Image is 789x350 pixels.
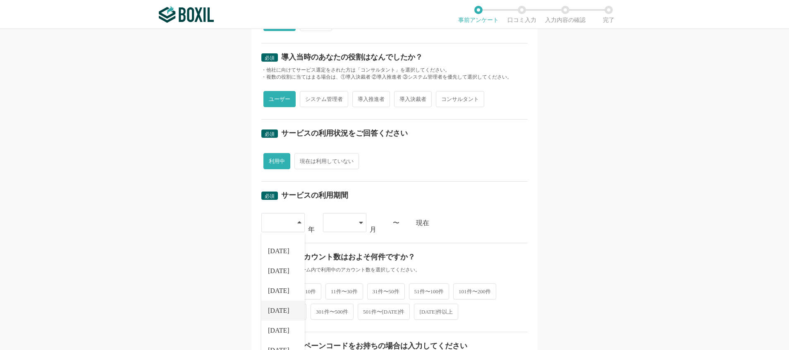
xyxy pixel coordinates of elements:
[281,129,408,137] div: サービスの利用状況をご回答ください
[394,91,432,107] span: 導入決裁者
[409,283,449,300] span: 51件〜100件
[261,266,528,273] div: ・社内もしくはチーム内で利用中のアカウント数を選択してください。
[268,268,289,274] span: [DATE]
[453,283,496,300] span: 101件〜200件
[358,304,410,320] span: 501件〜[DATE]件
[294,153,359,169] span: 現在は利用していない
[281,342,467,350] div: キャンペーンコードをお持ちの場合は入力してください
[159,6,214,23] img: ボクシルSaaS_ロゴ
[268,288,289,294] span: [DATE]
[325,283,363,300] span: 11件〜30件
[263,91,296,107] span: ユーザー
[436,91,484,107] span: コンサルタント
[268,248,289,254] span: [DATE]
[414,304,458,320] span: [DATE]件以上
[308,226,315,233] div: 年
[500,6,543,23] li: 口コミ入力
[416,220,528,226] div: 現在
[457,6,500,23] li: 事前アンケート
[393,220,399,226] div: 〜
[261,74,528,81] div: ・複数の役割に当てはまる場合は、①導入決裁者 ②導入推進者 ③システム管理者を優先して選択してください。
[587,6,630,23] li: 完了
[543,6,587,23] li: 入力内容の確認
[300,91,348,107] span: システム管理者
[265,131,275,137] span: 必須
[281,53,423,61] div: 導入当時のあなたの役割はなんでしたか？
[261,67,528,74] div: ・他社に向けてサービス選定をされた方は「コンサルタント」を選択してください。
[367,283,405,300] span: 31件〜50件
[263,153,290,169] span: 利用中
[370,226,376,233] div: 月
[352,91,390,107] span: 導入推進者
[311,304,354,320] span: 301件〜500件
[265,55,275,61] span: 必須
[268,307,289,314] span: [DATE]
[281,253,415,261] div: 利用アカウント数はおよそ何件ですか？
[281,192,348,199] div: サービスの利用期間
[265,193,275,199] span: 必須
[268,327,289,334] span: [DATE]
